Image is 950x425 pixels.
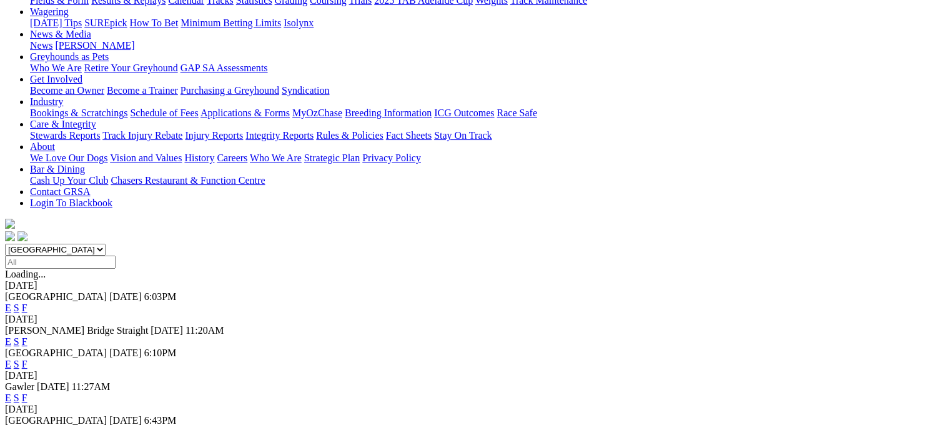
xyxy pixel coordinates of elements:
[130,17,179,28] a: How To Bet
[37,381,69,392] span: [DATE]
[111,175,265,186] a: Chasers Restaurant & Function Centre
[282,85,329,96] a: Syndication
[30,85,104,96] a: Become an Owner
[22,359,27,369] a: F
[5,370,945,381] div: [DATE]
[30,62,82,73] a: Who We Are
[181,62,268,73] a: GAP SA Assessments
[144,347,177,358] span: 6:10PM
[217,152,247,163] a: Careers
[30,107,127,118] a: Bookings & Scratchings
[5,381,34,392] span: Gawler
[245,130,314,141] a: Integrity Reports
[5,256,116,269] input: Select date
[185,130,243,141] a: Injury Reports
[30,29,91,39] a: News & Media
[5,269,46,279] span: Loading...
[30,186,90,197] a: Contact GRSA
[30,197,112,208] a: Login To Blackbook
[107,85,178,96] a: Become a Trainer
[5,392,11,403] a: E
[5,314,945,325] div: [DATE]
[304,152,360,163] a: Strategic Plan
[30,40,945,51] div: News & Media
[200,107,290,118] a: Applications & Forms
[5,219,15,229] img: logo-grsa-white.png
[109,291,142,302] span: [DATE]
[30,130,100,141] a: Stewards Reports
[30,40,52,51] a: News
[14,336,19,347] a: S
[5,291,107,302] span: [GEOGRAPHIC_DATA]
[151,325,183,336] span: [DATE]
[362,152,421,163] a: Privacy Policy
[30,6,69,17] a: Wagering
[497,107,537,118] a: Race Safe
[22,336,27,347] a: F
[30,96,63,107] a: Industry
[102,130,182,141] a: Track Injury Rebate
[184,152,214,163] a: History
[17,231,27,241] img: twitter.svg
[5,404,945,415] div: [DATE]
[84,17,127,28] a: SUREpick
[14,359,19,369] a: S
[130,107,198,118] a: Schedule of Fees
[30,17,82,28] a: [DATE] Tips
[72,381,111,392] span: 11:27AM
[30,152,945,164] div: About
[345,107,432,118] a: Breeding Information
[30,62,945,74] div: Greyhounds as Pets
[14,302,19,313] a: S
[110,152,182,163] a: Vision and Values
[30,164,85,174] a: Bar & Dining
[250,152,302,163] a: Who We Are
[30,17,945,29] div: Wagering
[30,119,96,129] a: Care & Integrity
[30,175,945,186] div: Bar & Dining
[316,130,383,141] a: Rules & Policies
[434,107,494,118] a: ICG Outcomes
[5,336,11,347] a: E
[22,392,27,403] a: F
[30,51,109,62] a: Greyhounds as Pets
[292,107,342,118] a: MyOzChase
[5,302,11,313] a: E
[30,85,945,96] div: Get Involved
[30,130,945,141] div: Care & Integrity
[181,85,279,96] a: Purchasing a Greyhound
[30,74,82,84] a: Get Involved
[5,231,15,241] img: facebook.svg
[30,152,107,163] a: We Love Our Dogs
[5,325,148,336] span: [PERSON_NAME] Bridge Straight
[109,347,142,358] span: [DATE]
[386,130,432,141] a: Fact Sheets
[181,17,281,28] a: Minimum Betting Limits
[14,392,19,403] a: S
[5,347,107,358] span: [GEOGRAPHIC_DATA]
[284,17,314,28] a: Isolynx
[434,130,492,141] a: Stay On Track
[22,302,27,313] a: F
[55,40,134,51] a: [PERSON_NAME]
[5,359,11,369] a: E
[30,107,945,119] div: Industry
[30,175,108,186] a: Cash Up Your Club
[84,62,178,73] a: Retire Your Greyhound
[5,280,945,291] div: [DATE]
[186,325,224,336] span: 11:20AM
[30,141,55,152] a: About
[144,291,177,302] span: 6:03PM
